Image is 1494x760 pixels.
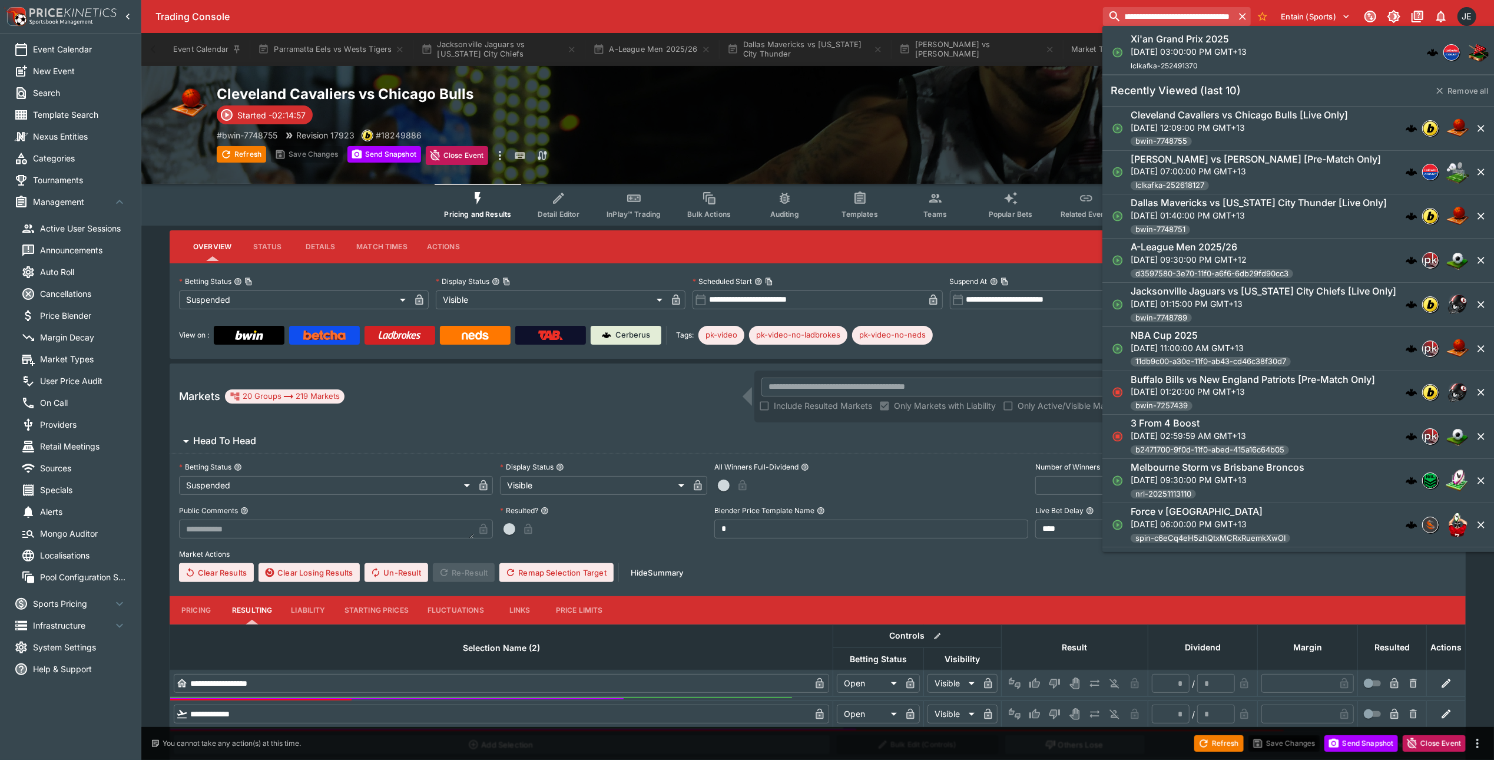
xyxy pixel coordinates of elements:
[166,33,249,66] button: Event Calendar
[1065,705,1084,723] button: Void
[502,277,511,286] button: Copy To Clipboard
[538,331,563,340] img: TabNZ
[1407,6,1428,27] button: Documentation
[40,309,127,322] span: Price Blender
[1470,736,1485,751] button: more
[500,505,538,516] p: Resulted?
[1131,417,1200,429] h6: 3 From 4 Boost
[1454,4,1480,29] button: James Edlin
[1423,209,1438,224] img: bwin.png
[179,563,254,582] button: Clear Results
[1422,384,1439,401] div: bwin
[749,329,847,341] span: pk-video-no-ladbrokes
[33,597,112,610] span: Sports Pricing
[1131,342,1291,354] p: [DATE] 11:00:00 AM GMT+13
[1131,253,1293,266] p: [DATE] 09:30:00 PM GMT+12
[1105,674,1124,693] button: Eliminated In Play
[244,277,253,286] button: Copy To Clipboard
[714,505,814,516] p: Blender Price Template Name
[774,399,872,412] span: Include Resulted Markets
[40,440,127,452] span: Retail Meetings
[1131,165,1381,177] p: [DATE] 07:00:00 PM GMT+13
[1131,518,1290,530] p: [DATE] 06:00:00 PM GMT+13
[1406,475,1417,487] img: logo-cerberus.svg
[1427,47,1439,58] div: cerberus
[1131,461,1304,474] h6: Melbourne Storm vs Brisbane Broncos
[193,435,256,447] h6: Head To Head
[433,563,495,582] span: Re-Result
[179,389,220,403] h5: Markets
[1406,519,1417,531] img: logo-cerberus.svg
[1131,429,1289,442] p: [DATE] 02:59:59 AM GMT+13
[444,210,511,219] span: Pricing and Results
[40,462,127,474] span: Sources
[1406,210,1417,222] img: logo-cerberus.svg
[1105,705,1124,723] button: Eliminated In Play
[1131,474,1304,486] p: [DATE] 09:30:00 PM GMT+13
[241,233,294,261] button: Status
[676,326,694,345] label: Tags:
[616,329,651,341] p: Cerberus
[40,549,127,561] span: Localisations
[1192,708,1195,721] div: /
[29,8,117,17] img: PriceKinetics
[1446,337,1469,361] img: basketball.png
[1446,204,1469,228] img: basketball.png
[1131,121,1348,134] p: [DATE] 12:09:00 PM GMT+13
[1131,400,1192,412] span: bwin-7257439
[223,596,281,624] button: Resulting
[40,222,127,234] span: Active User Sessions
[40,505,127,518] span: Alerts
[40,331,127,343] span: Margin Decay
[1131,224,1190,236] span: bwin-7748751
[541,507,549,515] button: Resulted?
[40,244,127,256] span: Announcements
[1406,299,1417,310] img: logo-cerberus.svg
[1005,674,1024,693] button: Not Set
[556,463,564,471] button: Display Status
[1064,33,1141,66] button: Market Types
[1446,117,1469,140] img: basketball.png
[1086,507,1094,515] button: Live Bet Delay
[801,463,809,471] button: All Winners Full-Dividend
[1085,674,1104,693] button: Push
[754,277,763,286] button: Scheduled StartCopy To Clipboard
[1131,136,1192,147] span: bwin-7748755
[1406,386,1417,398] div: cerberus
[1406,210,1417,222] div: cerberus
[237,109,306,121] p: Started -02:14:57
[950,276,988,286] p: Suspend At
[1131,45,1247,58] p: [DATE] 03:00:00 PM GMT+13
[418,596,493,624] button: Fluctuations
[1112,343,1124,355] svg: Open
[179,505,238,516] p: Public Comments
[1103,7,1234,26] input: search
[842,210,878,219] span: Templates
[1406,343,1417,355] img: logo-cerberus.svg
[435,184,1200,226] div: Event type filters
[1406,255,1417,266] div: cerberus
[1406,431,1417,442] img: logo-cerberus.svg
[1112,255,1124,266] svg: Open
[1061,210,1112,219] span: Related Events
[240,507,249,515] button: Public Comments
[1403,735,1466,752] button: Close Event
[1423,253,1438,268] img: pricekinetics.png
[450,641,553,655] span: Selection Name (2)
[698,326,744,345] div: Betting Target: cerberus
[362,130,373,141] img: bwin.png
[179,276,231,286] p: Betting Status
[1131,61,1198,70] span: lclkafka-252491370
[1002,624,1148,670] th: Result
[40,353,127,365] span: Market Types
[1422,517,1439,533] div: sportingsolutions
[990,277,998,286] button: Suspend AtCopy To Clipboard
[1423,517,1438,533] img: sportingsolutions.jpeg
[1025,705,1044,723] button: Win
[1131,241,1237,253] h6: A-League Men 2025/26
[1422,164,1439,180] div: lclkafka
[40,571,127,583] span: Pool Configuration Sets
[179,290,410,309] div: Suspended
[1131,180,1209,191] span: lclkafka-252618127
[1406,166,1417,178] div: cerberus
